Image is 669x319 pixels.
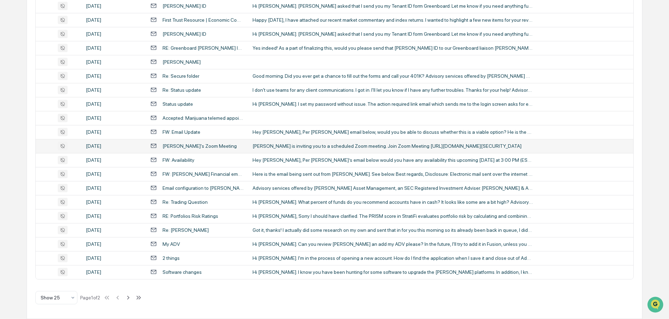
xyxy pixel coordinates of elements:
div: Re: Status update [163,87,201,93]
span: Preclearance [14,124,45,131]
div: Here is the email being sent out from [PERSON_NAME]. See below. Best regards, Disclosure: Electro... [253,171,533,177]
div: My ADV [163,241,180,247]
button: Start new chat [119,56,127,64]
div: [DATE] [86,87,142,93]
div: [DATE] [86,143,142,149]
div: Hi [PERSON_NAME]. I set my password without issue. The action required link email which sends me ... [253,101,533,107]
div: [PERSON_NAME] ID [163,31,206,37]
div: [DATE] [86,31,142,37]
div: [DATE] [86,157,142,163]
div: Hi [PERSON_NAME]. [PERSON_NAME] asked that I send you my Tenant ID form Greenboard. Let me know i... [253,31,533,37]
div: RE: Greenboard [PERSON_NAME] ID Instructions [163,45,244,51]
div: 2 things [163,255,180,261]
a: 🗄️Attestations [48,122,90,134]
a: Powered byPylon [49,154,85,160]
div: RE: Portfolios Risk Ratings [163,213,218,219]
div: [DATE] [86,129,142,135]
div: We're available if you need us! [24,61,89,66]
div: Happy [DATE], I have attached our recent market commentary and index returns. I wanted to highlig... [253,17,533,23]
div: Re: Secure folder [163,73,199,79]
img: 1746055101610-c473b297-6a78-478c-a979-82029cc54cd1 [7,54,20,66]
div: Email configuration to [PERSON_NAME] [163,185,244,191]
div: First Trust Resource | Economic Commentary | McGarel's September Market Minute | Index Returns [163,17,244,23]
div: Hi [PERSON_NAME]. I'm in the process of opening a new account. How do I find the application when... [253,255,533,261]
div: Hi [PERSON_NAME]. I know you have been hunting for some software to upgrade the [PERSON_NAME] pla... [253,269,533,275]
div: Hi [PERSON_NAME]. Can you review [PERSON_NAME] an add my ADV please? In the future, I'll try to a... [253,241,533,247]
div: Yes indeed! As a part of finalizing this, would you please send that [PERSON_NAME] ID to our Gree... [253,45,533,51]
div: FW: [PERSON_NAME] Financial email domain [163,171,244,177]
div: [DATE] [86,17,142,23]
div: [DATE] [86,269,142,275]
div: [DATE] [86,59,142,65]
div: [DATE] [86,115,142,121]
div: [DATE] [86,255,142,261]
div: Re: [PERSON_NAME] [163,227,209,233]
span: Pylon [70,155,85,160]
div: I don't use teams for any client communications. I got in. I'll let you know if I have any furthe... [253,87,533,93]
span: [DATE] [62,95,76,101]
a: 🖐️Preclearance [4,122,48,134]
div: [DATE] [86,185,142,191]
div: Good morning. Did you ever get a chance to fill out the forms and call your 401K? Advisory servic... [253,73,533,79]
div: Accepted: Marijuana telemed appointment [PHONE_NUMBER] [163,115,244,121]
div: 🔎 [7,138,13,144]
div: [DATE] [86,227,142,233]
span: Data Lookup [14,138,44,145]
div: Got it, thanks! I actually did some research on my own and sent that in for you this morning so i... [253,227,533,233]
div: [DATE] [86,3,142,9]
span: Attestations [58,124,87,131]
img: 1746055101610-c473b297-6a78-478c-a979-82029cc54cd1 [14,96,20,101]
p: How can we help? [7,15,127,26]
a: 🔎Data Lookup [4,135,47,147]
div: [PERSON_NAME] ID [163,3,206,9]
button: See all [109,76,127,85]
div: Advisory services offered by [PERSON_NAME] Asset Management, an SEC Registered Investment Adviser... [253,185,533,191]
div: [PERSON_NAME] is inviting you to a scheduled Zoom meeting. Join Zoom Meeting [URL][DOMAIN_NAME][S... [253,143,533,149]
div: FW: Email Update [163,129,200,135]
div: [DATE] [86,101,142,107]
span: • [58,95,61,101]
div: Hey [PERSON_NAME], Per [PERSON_NAME]’s email below would you have any availability this upcoming ... [253,157,533,163]
div: Page 1 of 2 [80,295,100,300]
div: [PERSON_NAME]'s Zoom Meeting [163,143,237,149]
div: Hi [PERSON_NAME]. What percent of funds do you recommend accounts have in cash? It looks like som... [253,199,533,205]
span: [PERSON_NAME] [22,95,57,101]
div: 🖐️ [7,125,13,131]
div: Re: Trading Question [163,199,208,205]
div: [DATE] [86,241,142,247]
iframe: Open customer support [647,296,665,315]
div: [DATE] [86,171,142,177]
div: [DATE] [86,45,142,51]
div: [PERSON_NAME] [163,59,201,65]
div: Status update [163,101,193,107]
div: FW: Availability [163,157,194,163]
div: Hi [PERSON_NAME], Sorry I should have clarified. The PRISM score in StratiFi evaluates portfolio ... [253,213,533,219]
div: Past conversations [7,78,47,83]
div: Hi [PERSON_NAME]. [PERSON_NAME] asked that I send you my Tenant ID form Greenboard. Let me know i... [253,3,533,9]
div: Hey [PERSON_NAME], Per [PERSON_NAME] email below, would you be able to discuss whether this is a ... [253,129,533,135]
img: Cameron Burns [7,89,18,100]
div: 🗄️ [51,125,56,131]
div: [DATE] [86,199,142,205]
div: [DATE] [86,73,142,79]
div: Software changes [163,269,202,275]
div: [DATE] [86,213,142,219]
div: Start new chat [24,54,115,61]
